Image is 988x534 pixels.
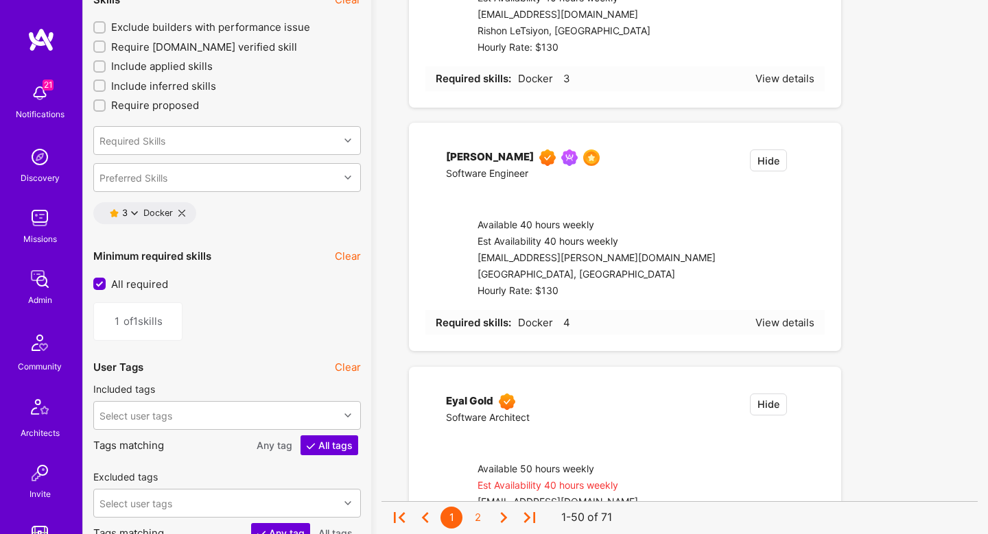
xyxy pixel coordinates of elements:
div: Hourly Rate: $130 [478,283,716,300]
div: Est Availability 40 hours weekly [478,478,646,494]
span: All required [111,277,168,291]
i: icon linkedIn [446,185,456,195]
img: Been on Mission [561,149,578,166]
span: Docker 4 [515,315,570,330]
strong: Required skills: [436,72,511,85]
i: icon Chevron [344,412,351,419]
button: 3 [110,208,138,219]
span: Docker 3 [515,71,570,86]
div: Docker [104,208,173,219]
i: icon Chevron [344,137,351,144]
div: User Tags [93,360,143,374]
div: Notifications [16,107,64,121]
button: Any tag [251,435,298,455]
div: View details [755,71,814,86]
span: Include inferred skills [111,79,216,93]
img: SelectionTeam [583,149,600,166]
img: discovery [26,143,54,171]
i: icon EmptyStar [804,393,814,404]
span: of 1 skills [123,314,172,328]
div: Select user tags [99,408,172,422]
div: Community [18,359,62,374]
div: 1-50 of 71 [561,511,612,525]
img: Invite [26,459,54,487]
span: 21 [43,80,54,90]
i: icon ArrowDownBlack [131,210,138,217]
i: icon Star [553,318,563,328]
img: admin teamwork [26,265,54,293]
div: Hourly Rate: $130 [478,40,650,56]
img: Community [23,326,56,359]
strong: Required skills: [436,316,511,329]
i: icon linkedIn [446,429,456,439]
div: View details [755,315,814,330]
button: Hide [750,149,787,171]
div: Software Engineer [446,166,600,182]
div: Software Architect [446,410,530,426]
label: Excluded tags [93,470,158,483]
i: icon Chevron [344,174,351,181]
div: Rishon LeTsiyon, [GEOGRAPHIC_DATA] [478,23,650,40]
div: Available 40 hours weekly [478,217,716,234]
p: Tags matching [93,435,361,455]
i: icon Close [178,210,185,217]
img: Exceptional A.Teamer [539,149,556,166]
div: Est Availability 40 hours weekly [478,234,716,250]
i: icon Star [110,209,119,218]
span: Include applied skills [111,59,213,73]
label: Included tags [93,383,155,396]
div: [EMAIL_ADDRESS][DOMAIN_NAME] [478,7,650,23]
div: Eyal Gold [446,393,493,410]
span: Require [DOMAIN_NAME] verified skill [111,40,297,54]
div: [EMAIL_ADDRESS][PERSON_NAME][DOMAIN_NAME] [478,250,716,267]
span: Require proposed [111,98,199,112]
div: Minimum required skills [93,249,211,263]
div: Preferred Skills [99,170,167,184]
div: 3 [122,208,131,218]
img: logo [27,27,55,52]
div: Invite [30,487,51,501]
div: Architects [21,426,60,440]
img: bell [26,80,54,107]
div: Discovery [21,171,60,185]
img: teamwork [26,204,54,232]
div: 1 [440,507,462,529]
img: Architects [23,393,56,426]
i: icon Chevron [344,500,351,507]
span: Exclude builders with performance issue [111,20,310,34]
button: All tags [301,435,358,455]
div: [EMAIL_ADDRESS][DOMAIN_NAME] [478,494,646,511]
div: [PERSON_NAME] [446,149,534,166]
div: [GEOGRAPHIC_DATA], [GEOGRAPHIC_DATA] [478,267,716,283]
img: Exceptional A.Teamer [499,393,515,410]
div: Select user tags [99,496,172,510]
i: icon EmptyStar [804,149,814,160]
button: Hide [750,393,787,415]
i: icon Star [553,74,563,84]
div: Available 50 hours weekly [478,461,646,478]
button: Clear [335,249,361,263]
div: Admin [28,293,52,307]
div: 2 [467,507,489,529]
div: Missions [23,232,57,246]
button: Clear [335,360,361,374]
i: icon CheckWhite [306,441,316,451]
div: Required Skills [99,133,165,147]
